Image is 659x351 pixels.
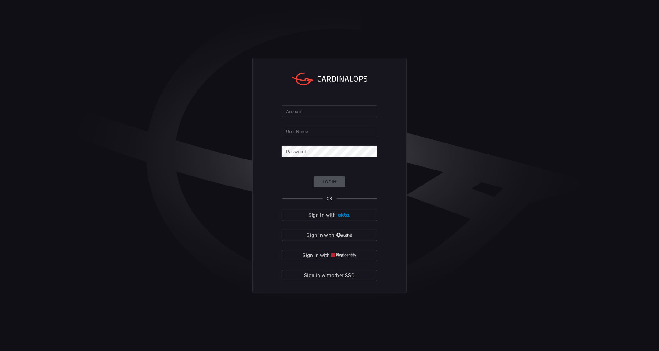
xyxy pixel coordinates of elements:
[335,233,352,238] img: vP8Hhh4KuCH8AavWKdZY7RZgAAAAASUVORK5CYII=
[304,271,355,280] span: Sign in with other SSO
[282,210,377,221] button: Sign in with
[282,270,377,281] button: Sign in withother SSO
[331,253,357,258] img: quu4iresuhQAAAABJRU5ErkJggg==
[337,213,351,218] img: Ad5vKXme8s1CQAAAABJRU5ErkJggg==
[307,231,334,240] span: Sign in with
[282,230,377,241] button: Sign in with
[282,105,377,117] input: Type your account
[308,211,336,220] span: Sign in with
[282,126,377,137] input: Type your user name
[302,251,330,260] span: Sign in with
[282,250,377,261] button: Sign in with
[327,196,332,201] span: OR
